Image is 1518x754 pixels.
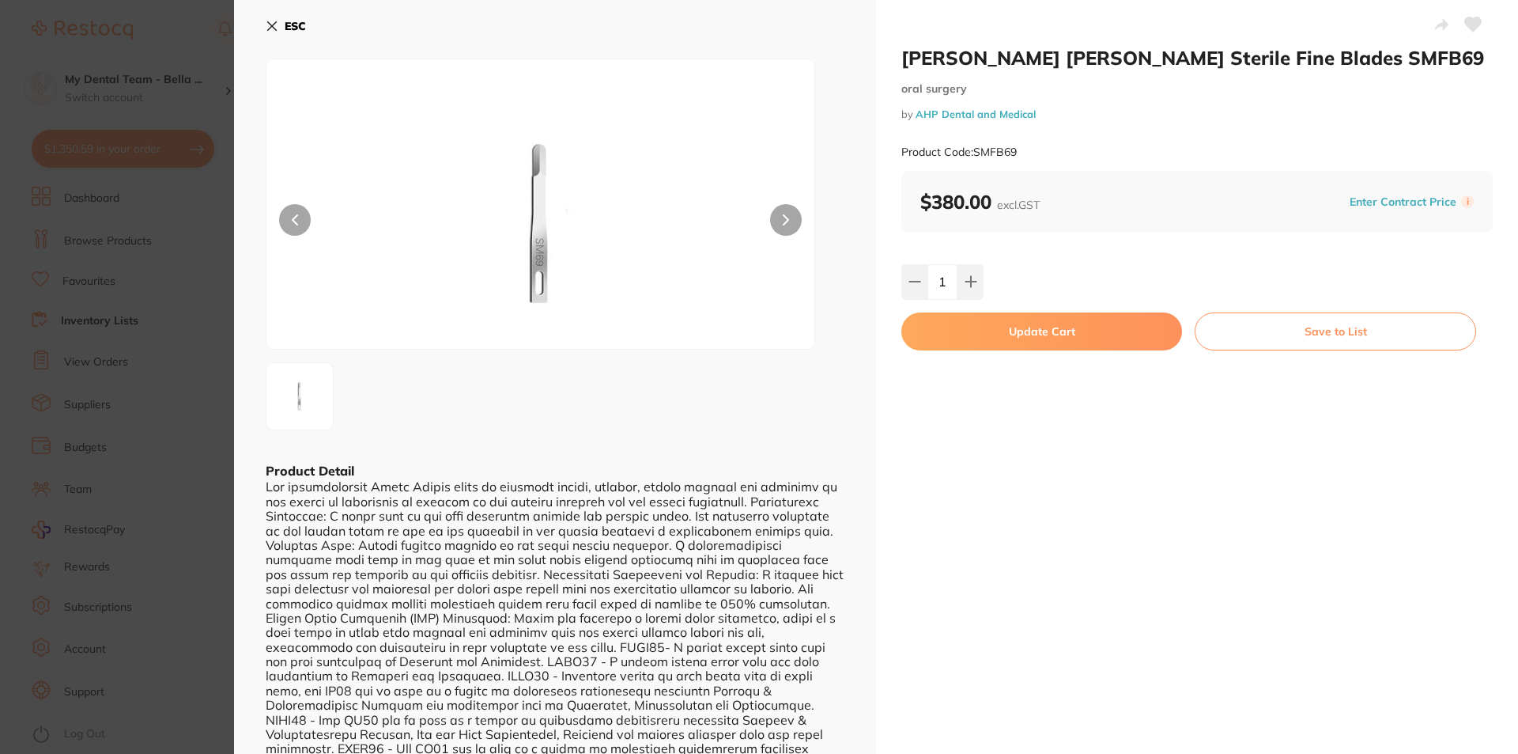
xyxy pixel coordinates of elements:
b: $380.00 [920,190,1040,214]
button: ESC [266,13,306,40]
h2: [PERSON_NAME] [PERSON_NAME] Sterile Fine Blades SMFB69 [901,46,1493,70]
img: LWpwZy02MTQ0OQ [376,99,705,349]
b: ESC [285,19,306,33]
button: Enter Contract Price [1345,195,1461,210]
label: i [1461,195,1474,208]
small: Product Code: SMFB69 [901,146,1017,159]
button: Update Cart [901,313,1182,350]
small: by [901,108,1493,120]
span: excl. GST [997,198,1040,212]
b: Product Detail [266,463,354,479]
button: Save to List [1195,313,1476,350]
small: oral surgery [901,82,1493,96]
img: LWpwZy02MTQ0OQ [271,368,328,425]
a: AHP Dental and Medical [916,108,1036,120]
